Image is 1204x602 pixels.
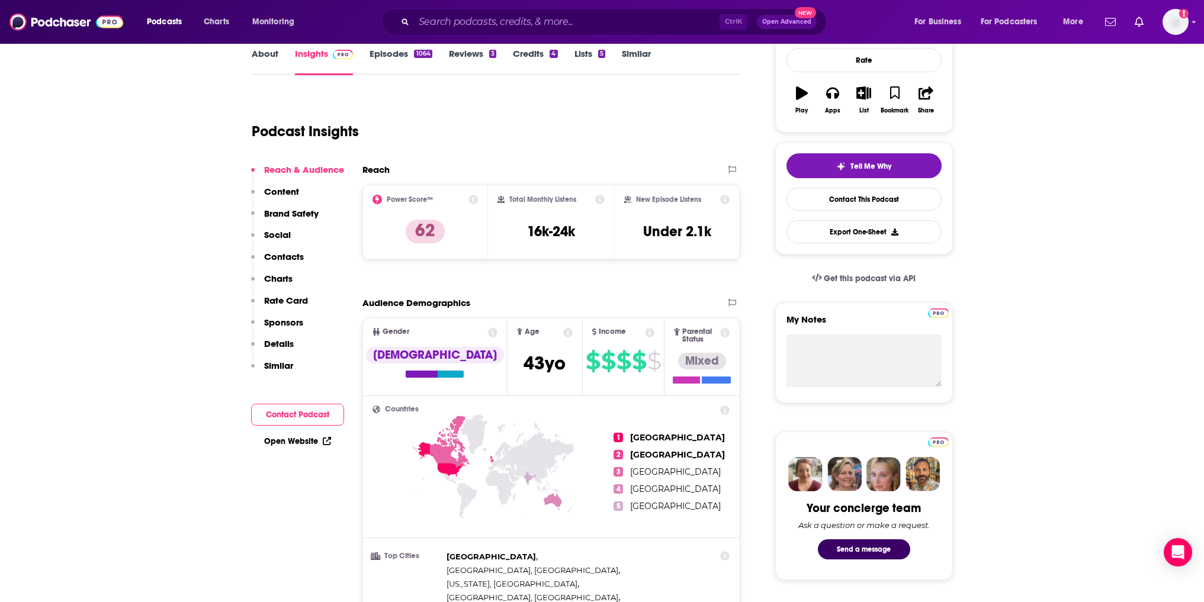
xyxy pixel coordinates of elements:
img: Podchaser Pro [928,437,949,447]
h2: Reach [362,164,390,175]
button: Share [910,79,941,121]
div: Play [795,107,808,114]
p: Details [264,338,294,349]
img: Sydney Profile [788,457,823,491]
span: For Business [914,14,961,30]
h3: Top Cities [373,552,442,560]
div: Search podcasts, credits, & more... [393,8,838,36]
button: Open AdvancedNew [757,15,817,29]
span: Ctrl K [720,14,747,30]
span: 5 [614,501,623,511]
span: Charts [204,14,229,30]
div: Open Intercom Messenger [1164,538,1192,566]
a: Pro website [928,307,949,318]
p: Rate Card [264,295,308,306]
span: Income [599,328,626,336]
button: open menu [973,12,1055,31]
a: Lists5 [574,48,605,75]
span: [GEOGRAPHIC_DATA] [630,432,725,443]
p: Reach & Audience [264,164,344,175]
div: Rate [786,48,942,72]
span: 2 [614,450,623,459]
span: [GEOGRAPHIC_DATA] [630,501,721,511]
span: [GEOGRAPHIC_DATA] [630,484,721,494]
button: List [848,79,879,121]
div: Apps [825,107,840,114]
img: Jules Profile [866,457,901,491]
button: Apps [817,79,848,121]
div: Your concierge team [807,501,921,516]
h2: Total Monthly Listens [509,195,576,204]
span: More [1063,14,1083,30]
img: Podchaser - Follow, Share and Rate Podcasts [9,11,123,33]
div: 1064 [414,50,432,58]
span: Age [525,328,540,336]
p: Brand Safety [264,208,319,219]
a: Similar [622,48,651,75]
p: Charts [264,273,293,284]
button: Show profile menu [1163,9,1189,35]
button: open menu [906,12,976,31]
span: , [447,550,538,564]
a: Show notifications dropdown [1100,12,1120,32]
button: Contact Podcast [251,404,344,426]
button: Contacts [251,251,304,273]
button: Send a message [818,539,910,559]
span: Tell Me Why [850,162,891,171]
span: Podcasts [147,14,182,30]
img: Podchaser Pro [333,50,354,59]
span: 4 [614,484,623,494]
span: [GEOGRAPHIC_DATA] [630,449,725,460]
a: Get this podcast via API [802,264,926,293]
p: 62 [406,220,445,243]
button: Charts [251,273,293,295]
span: [US_STATE], [GEOGRAPHIC_DATA] [447,579,577,588]
label: My Notes [786,314,942,334]
span: Get this podcast via API [824,273,916,284]
button: Play [786,79,817,121]
div: Ask a question or make a request. [798,520,930,530]
span: , [447,564,620,577]
span: 1 [614,433,623,442]
div: 3 [489,50,496,58]
h2: Power Score™ [387,195,433,204]
a: Credits4 [513,48,557,75]
span: Open Advanced [762,19,811,25]
button: open menu [244,12,310,31]
button: Bookmark [879,79,910,121]
span: Parental Status [682,328,718,343]
div: [DEMOGRAPHIC_DATA] [366,347,504,363]
div: List [859,107,869,114]
div: 5 [598,50,605,58]
span: Countries [385,405,419,413]
button: Content [251,186,299,208]
span: Logged in as veronica.smith [1163,9,1189,35]
span: $ [632,352,646,371]
div: Bookmark [881,107,908,114]
h1: Podcast Insights [252,123,359,140]
span: [GEOGRAPHIC_DATA], [GEOGRAPHIC_DATA] [447,565,618,575]
a: Show notifications dropdown [1130,12,1148,32]
div: Share [918,107,934,114]
img: Podchaser Pro [928,308,949,318]
a: InsightsPodchaser Pro [295,48,354,75]
a: Pro website [928,436,949,447]
button: Reach & Audience [251,164,344,186]
h3: 16k-24k [527,223,575,240]
h2: Audience Demographics [362,297,470,308]
span: Gender [383,328,409,336]
button: open menu [139,12,197,31]
h3: Under 2.1k [643,223,711,240]
span: [GEOGRAPHIC_DATA], [GEOGRAPHIC_DATA] [447,593,618,602]
button: Export One-Sheet [786,220,942,243]
button: open menu [1055,12,1098,31]
img: tell me why sparkle [836,162,846,171]
p: Content [264,186,299,197]
input: Search podcasts, credits, & more... [414,12,720,31]
button: tell me why sparkleTell Me Why [786,153,942,178]
button: Sponsors [251,317,303,339]
a: Open Website [264,436,331,446]
p: Sponsors [264,317,303,328]
a: Episodes1064 [370,48,432,75]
